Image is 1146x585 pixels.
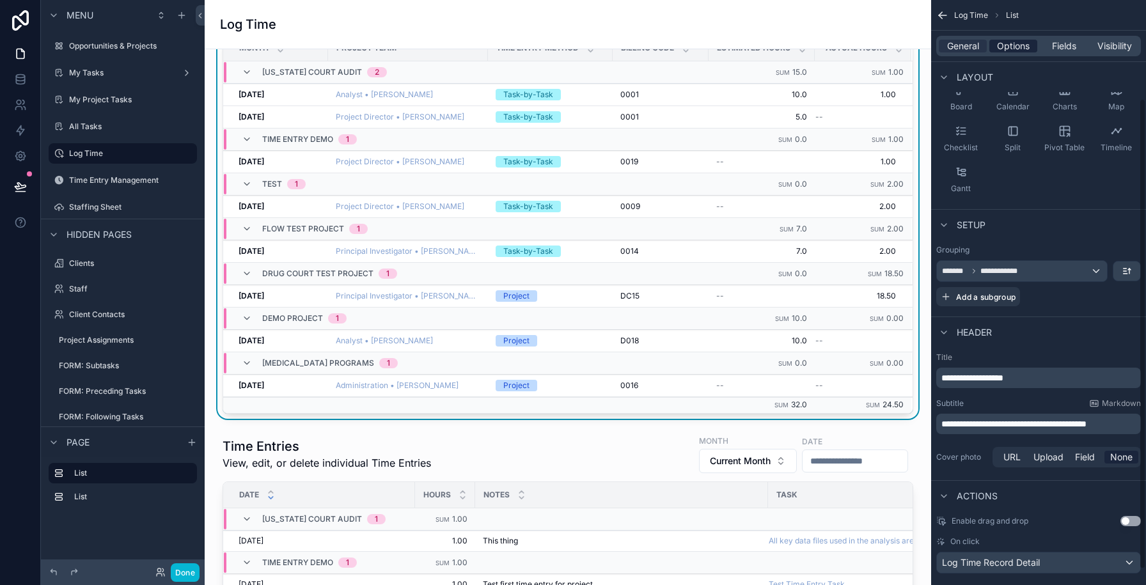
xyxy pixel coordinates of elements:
[888,67,904,77] span: 1.00
[1092,120,1141,158] button: Timeline
[336,201,464,212] span: Project Director • [PERSON_NAME]
[503,335,530,347] div: Project
[950,536,980,547] span: On click
[262,179,282,189] span: TEST
[375,514,378,524] div: 1
[496,335,605,347] a: Project
[59,335,194,345] label: Project Assignments
[239,246,320,256] a: [DATE]
[239,157,320,167] a: [DATE]
[69,202,194,212] label: Staffing Sheet
[496,290,605,302] a: Project
[69,95,194,105] label: My Project Tasks
[795,269,807,278] span: 0.0
[74,468,187,478] label: List
[69,284,194,294] label: Staff
[815,201,896,212] span: 2.00
[620,246,701,256] a: 0014
[262,269,373,279] span: Drug Court Test Project
[716,201,807,212] a: --
[1040,120,1089,158] button: Pivot Table
[239,201,264,211] strong: [DATE]
[336,112,480,122] a: Project Director • [PERSON_NAME]
[239,112,320,122] a: [DATE]
[239,490,259,500] span: Date
[815,380,896,391] a: --
[791,400,807,409] span: 32.0
[870,315,884,322] small: Sum
[815,246,896,256] span: 2.00
[375,67,379,77] div: 2
[336,380,459,391] a: Administration • [PERSON_NAME]
[957,219,985,231] span: Setup
[936,414,1141,434] div: scrollable content
[496,89,605,100] a: Task-by-Task
[620,336,701,346] a: D018
[496,380,605,391] a: Project
[423,490,451,500] span: Hours
[716,112,807,122] a: 5.0
[716,291,807,301] a: --
[49,170,197,191] a: Time Entry Management
[503,111,553,123] div: Task-by-Task
[620,90,639,100] span: 0001
[336,246,480,256] a: Principal Investigator • [PERSON_NAME]
[716,380,807,391] a: --
[716,90,807,100] a: 10.0
[620,112,701,122] a: 0001
[778,360,792,367] small: Sum
[336,336,480,346] a: Analyst • [PERSON_NAME]
[1040,79,1089,117] button: Charts
[815,112,823,122] span: --
[716,157,807,167] a: --
[1097,40,1132,52] span: Visibility
[795,358,807,368] span: 0.0
[49,143,197,164] a: Log Time
[503,201,553,212] div: Task-by-Task
[49,279,197,299] a: Staff
[620,380,638,391] span: 0016
[956,292,1016,302] span: Add a subgroup
[49,355,197,376] a: FORM: Subtasks
[503,246,553,257] div: Task-by-Task
[1003,451,1021,464] span: URL
[67,228,132,241] span: Hidden pages
[950,102,972,112] span: Board
[952,516,1028,526] span: Enable drag and drop
[815,157,896,167] a: 1.00
[1033,451,1064,464] span: Upload
[716,336,807,346] a: 10.0
[496,156,605,168] a: Task-by-Task
[336,201,480,212] a: Project Director • [PERSON_NAME]
[716,291,724,301] span: --
[336,157,464,167] a: Project Director • [PERSON_NAME]
[774,402,789,409] small: Sum
[452,514,467,524] span: 1.00
[336,336,433,346] a: Analyst • [PERSON_NAME]
[49,381,197,402] a: FORM: Preceding Tasks
[336,90,433,100] a: Analyst • [PERSON_NAME]
[886,313,904,323] span: 0.00
[792,67,807,77] span: 15.0
[67,9,93,22] span: Menu
[1044,143,1085,153] span: Pivot Table
[262,224,344,234] span: FLOW Test Project
[795,134,807,144] span: 0.0
[780,226,794,233] small: Sum
[220,15,276,33] h1: Log Time
[884,269,904,278] span: 18.50
[957,326,992,339] span: Header
[868,270,882,277] small: Sum
[988,120,1037,158] button: Split
[483,490,510,500] span: Notes
[59,412,194,422] label: FORM: Following Tasks
[870,226,884,233] small: Sum
[620,90,701,100] a: 0001
[872,136,886,143] small: Sum
[815,380,823,391] span: --
[620,336,639,346] span: D018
